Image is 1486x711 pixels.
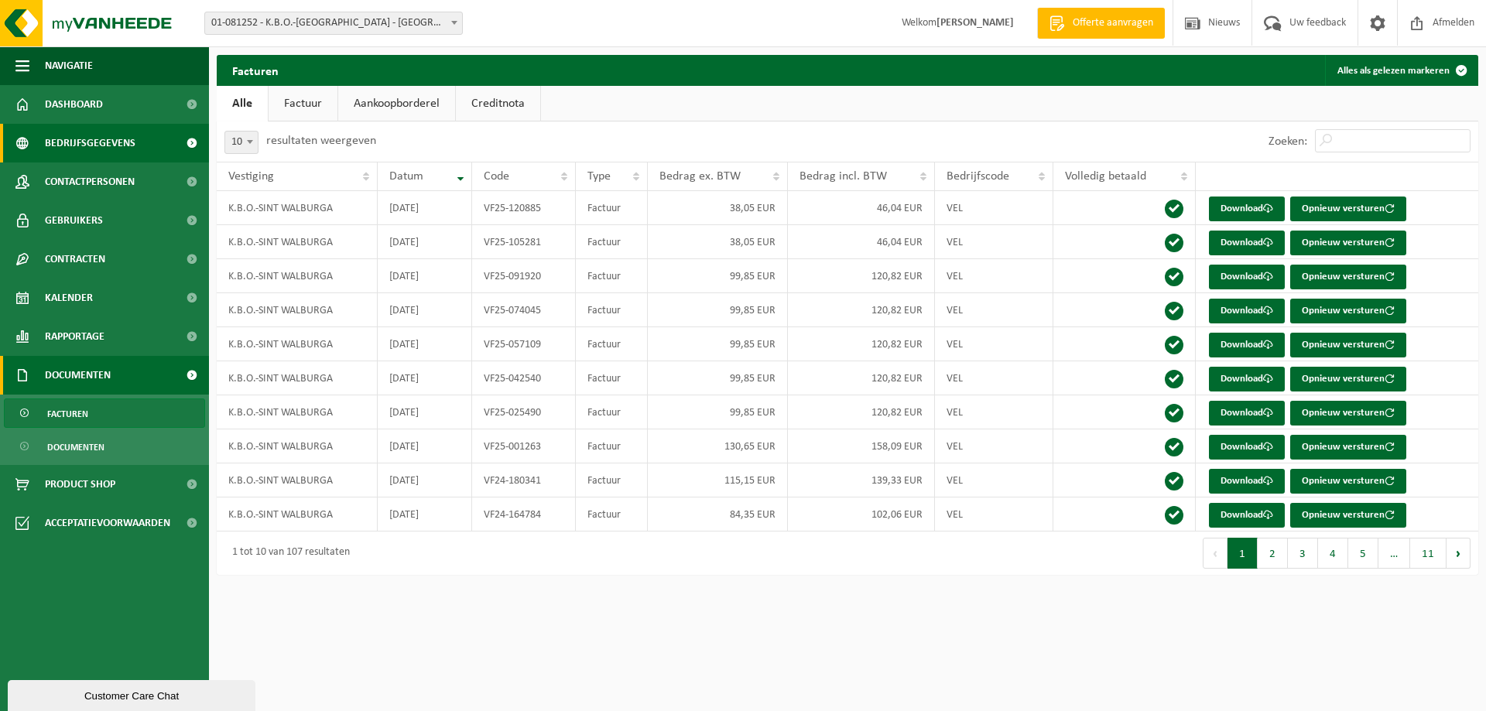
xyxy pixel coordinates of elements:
[1258,538,1288,569] button: 2
[788,361,935,395] td: 120,82 EUR
[217,225,378,259] td: K.B.O.-SINT WALBURGA
[45,46,93,85] span: Navigatie
[1209,231,1285,255] a: Download
[648,327,787,361] td: 99,85 EUR
[472,225,576,259] td: VF25-105281
[659,170,741,183] span: Bedrag ex. BTW
[47,399,88,429] span: Facturen
[45,124,135,162] span: Bedrijfsgegevens
[1290,197,1406,221] button: Opnieuw versturen
[472,293,576,327] td: VF25-074045
[45,356,111,395] span: Documenten
[1209,333,1285,357] a: Download
[389,170,423,183] span: Datum
[936,17,1014,29] strong: [PERSON_NAME]
[4,432,205,461] a: Documenten
[225,132,258,153] span: 10
[576,225,648,259] td: Factuur
[47,432,104,462] span: Documenten
[472,259,576,293] td: VF25-091920
[788,225,935,259] td: 46,04 EUR
[228,170,274,183] span: Vestiging
[648,361,787,395] td: 99,85 EUR
[576,259,648,293] td: Factuur
[378,259,472,293] td: [DATE]
[217,86,268,121] a: Alle
[217,259,378,293] td: K.B.O.-SINT WALBURGA
[788,497,935,532] td: 102,06 EUR
[378,225,472,259] td: [DATE]
[935,293,1053,327] td: VEL
[648,429,787,463] td: 130,65 EUR
[217,429,378,463] td: K.B.O.-SINT WALBURGA
[935,361,1053,395] td: VEL
[45,240,105,279] span: Contracten
[378,497,472,532] td: [DATE]
[947,170,1009,183] span: Bedrijfscode
[648,497,787,532] td: 84,35 EUR
[224,539,350,567] div: 1 tot 10 van 107 resultaten
[378,327,472,361] td: [DATE]
[4,398,205,428] a: Facturen
[472,361,576,395] td: VF25-042540
[1037,8,1165,39] a: Offerte aanvragen
[45,85,103,124] span: Dashboard
[1348,538,1378,569] button: 5
[648,225,787,259] td: 38,05 EUR
[788,429,935,463] td: 158,09 EUR
[576,429,648,463] td: Factuur
[1227,538,1258,569] button: 1
[217,361,378,395] td: K.B.O.-SINT WALBURGA
[378,463,472,497] td: [DATE]
[648,463,787,497] td: 115,15 EUR
[378,293,472,327] td: [DATE]
[1290,401,1406,426] button: Opnieuw versturen
[45,162,135,201] span: Contactpersonen
[1209,265,1285,289] a: Download
[576,395,648,429] td: Factuur
[378,429,472,463] td: [DATE]
[935,259,1053,293] td: VEL
[45,317,104,356] span: Rapportage
[472,191,576,225] td: VF25-120885
[378,361,472,395] td: [DATE]
[217,463,378,497] td: K.B.O.-SINT WALBURGA
[1288,538,1318,569] button: 3
[1290,469,1406,494] button: Opnieuw versturen
[1290,265,1406,289] button: Opnieuw versturen
[1378,538,1410,569] span: …
[472,429,576,463] td: VF25-001263
[648,191,787,225] td: 38,05 EUR
[799,170,887,183] span: Bedrag incl. BTW
[648,395,787,429] td: 99,85 EUR
[788,259,935,293] td: 120,82 EUR
[217,497,378,532] td: K.B.O.-SINT WALBURGA
[1065,170,1146,183] span: Volledig betaald
[8,677,259,711] iframe: chat widget
[217,293,378,327] td: K.B.O.-SINT WALBURGA
[378,191,472,225] td: [DATE]
[935,327,1053,361] td: VEL
[1290,435,1406,460] button: Opnieuw versturen
[472,497,576,532] td: VF24-164784
[1069,15,1157,31] span: Offerte aanvragen
[788,293,935,327] td: 120,82 EUR
[576,191,648,225] td: Factuur
[1325,55,1477,86] button: Alles als gelezen markeren
[204,12,463,35] span: 01-081252 - K.B.O.-SINT WALBURGA - OUDENAARDE
[217,55,294,85] h2: Facturen
[217,191,378,225] td: K.B.O.-SINT WALBURGA
[1290,367,1406,391] button: Opnieuw versturen
[1447,538,1471,569] button: Next
[456,86,540,121] a: Creditnota
[338,86,455,121] a: Aankoopborderel
[648,293,787,327] td: 99,85 EUR
[935,395,1053,429] td: VEL
[1290,503,1406,528] button: Opnieuw versturen
[576,361,648,395] td: Factuur
[576,327,648,361] td: Factuur
[648,259,787,293] td: 99,85 EUR
[45,279,93,317] span: Kalender
[205,12,462,34] span: 01-081252 - K.B.O.-SINT WALBURGA - OUDENAARDE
